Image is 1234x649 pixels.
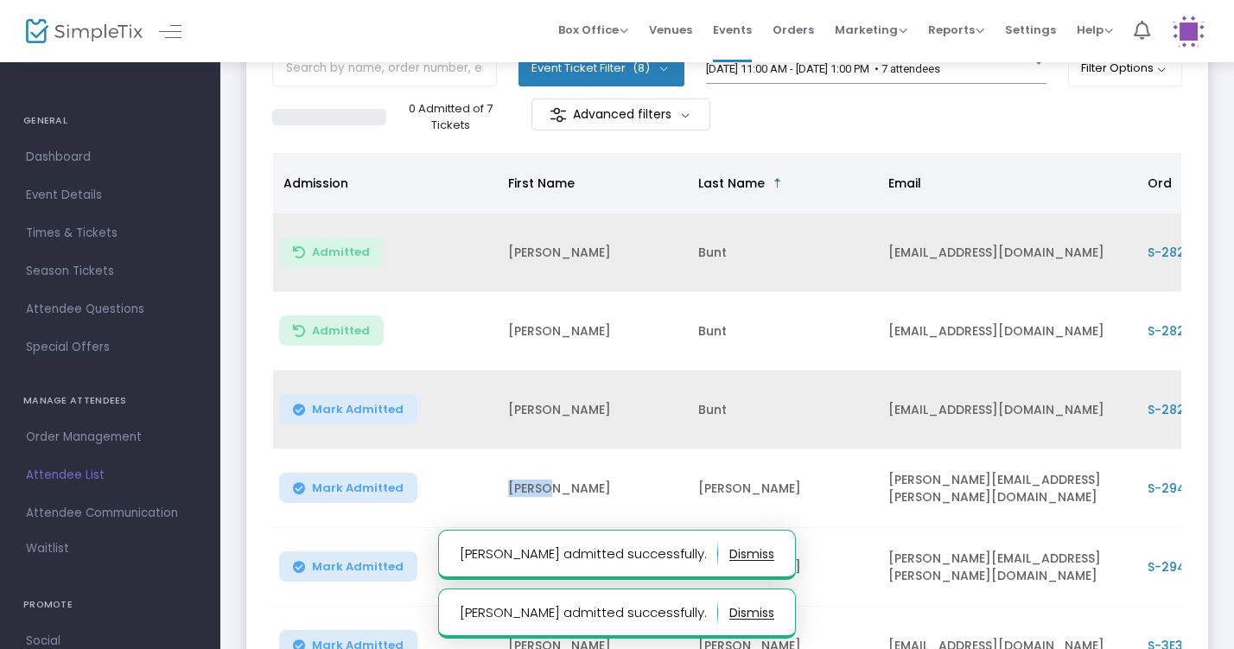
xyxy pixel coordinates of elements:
[531,99,710,130] m-button: Advanced filters
[508,175,575,192] span: First Name
[518,51,684,86] button: Event Ticket Filter(8)
[279,315,384,346] button: Admitted
[26,184,194,207] span: Event Details
[498,371,688,449] td: [PERSON_NAME]
[460,599,718,627] p: [PERSON_NAME] admitted successfully.
[26,146,194,169] span: Dashboard
[878,292,1137,371] td: [EMAIL_ADDRESS][DOMAIN_NAME]
[26,298,194,321] span: Attendee Questions
[888,175,921,192] span: Email
[498,449,688,528] td: [PERSON_NAME]
[279,551,417,582] button: Mark Admitted
[283,175,348,192] span: Admission
[26,222,194,245] span: Times & Tickets
[550,106,567,124] img: filter
[26,540,69,557] span: Waitlist
[649,8,692,52] span: Venues
[279,473,417,503] button: Mark Admitted
[713,8,752,52] span: Events
[688,449,878,528] td: [PERSON_NAME]
[312,481,404,495] span: Mark Admitted
[688,371,878,449] td: Bunt
[878,213,1137,292] td: [EMAIL_ADDRESS][DOMAIN_NAME]
[279,394,417,424] button: Mark Admitted
[312,403,404,417] span: Mark Admitted
[279,237,384,267] button: Admitted
[26,464,194,487] span: Attendee List
[773,8,814,52] span: Orders
[633,61,650,75] span: (8)
[878,528,1137,607] td: [PERSON_NAME][EMAIL_ADDRESS][PERSON_NAME][DOMAIN_NAME]
[272,51,497,86] input: Search by name, order number, email, ip address
[26,260,194,283] span: Season Tickets
[688,213,878,292] td: Bunt
[460,540,718,568] p: [PERSON_NAME] admitted successfully.
[23,588,197,622] h4: PROMOTE
[312,324,370,338] span: Admitted
[498,528,688,607] td: [PERSON_NAME]
[688,292,878,371] td: Bunt
[26,426,194,449] span: Order Management
[729,599,774,627] button: dismiss
[498,213,688,292] td: [PERSON_NAME]
[706,62,940,75] span: [DATE] 11:00 AM - [DATE] 1:00 PM • 7 attendees
[498,292,688,371] td: [PERSON_NAME]
[23,384,197,418] h4: MANAGE ATTENDEES
[771,176,785,190] span: Sortable
[393,100,508,134] p: 0 Admitted of 7 Tickets
[26,336,194,359] span: Special Offers
[878,449,1137,528] td: [PERSON_NAME][EMAIL_ADDRESS][PERSON_NAME][DOMAIN_NAME]
[835,22,907,38] span: Marketing
[1068,51,1183,86] button: Filter Options
[312,560,404,574] span: Mark Admitted
[698,175,765,192] span: Last Name
[688,528,878,607] td: [PERSON_NAME]
[26,502,194,525] span: Attendee Communication
[312,245,370,259] span: Admitted
[878,371,1137,449] td: [EMAIL_ADDRESS][DOMAIN_NAME]
[928,22,984,38] span: Reports
[558,22,628,38] span: Box Office
[729,540,774,568] button: dismiss
[1148,175,1200,192] span: Order ID
[1005,8,1056,52] span: Settings
[1077,22,1113,38] span: Help
[23,104,197,138] h4: GENERAL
